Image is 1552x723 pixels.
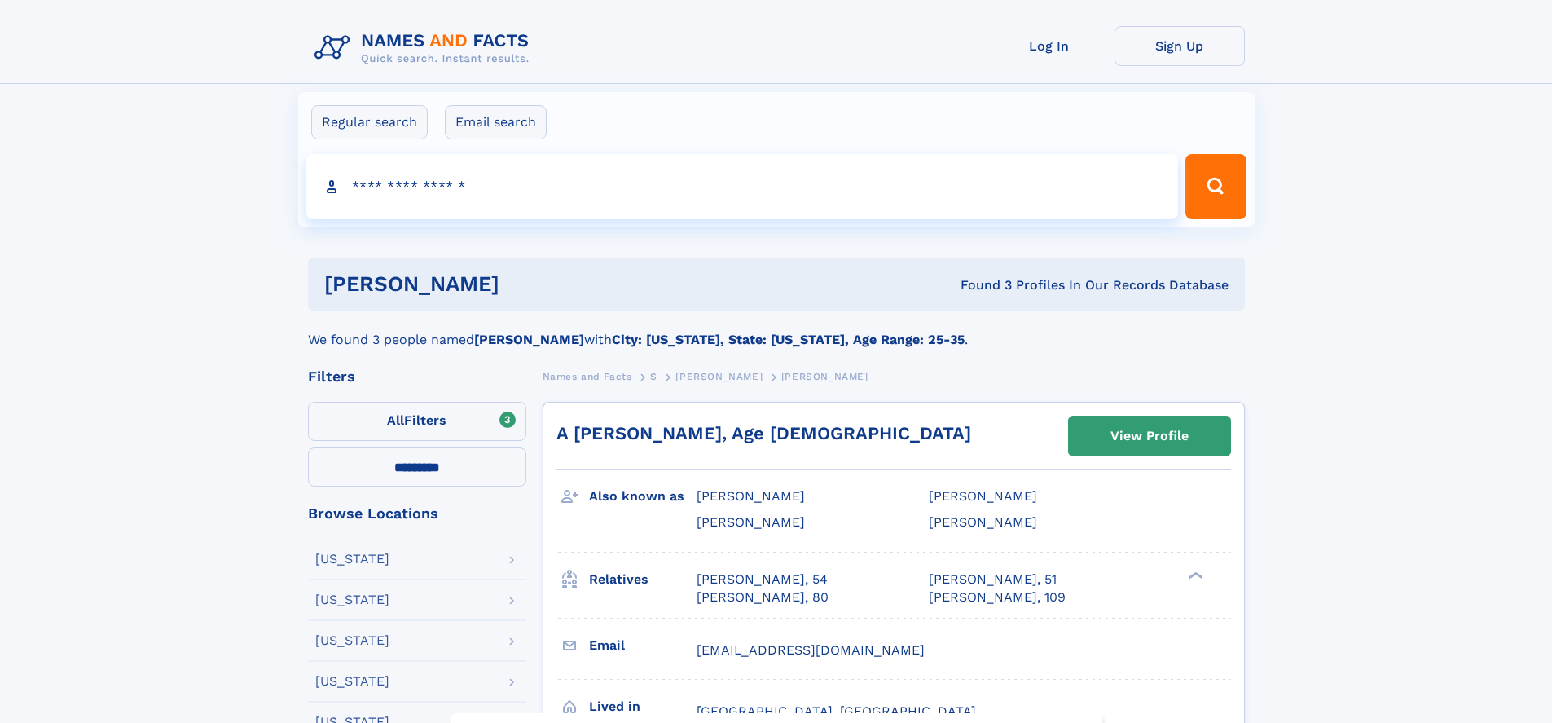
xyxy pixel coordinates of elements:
[984,26,1115,66] a: Log In
[308,26,543,70] img: Logo Names and Facts
[315,634,389,647] div: [US_STATE]
[556,423,971,443] a: A [PERSON_NAME], Age [DEMOGRAPHIC_DATA]
[650,371,657,382] span: S
[929,589,1066,606] a: [PERSON_NAME], 109
[697,589,829,606] a: [PERSON_NAME], 80
[1185,154,1246,219] button: Search Button
[308,369,526,384] div: Filters
[1110,417,1189,455] div: View Profile
[315,553,389,566] div: [US_STATE]
[308,311,1245,350] div: We found 3 people named with .
[929,571,1057,589] a: [PERSON_NAME], 51
[675,371,763,382] span: [PERSON_NAME]
[697,703,976,719] span: [GEOGRAPHIC_DATA], [GEOGRAPHIC_DATA]
[730,276,1229,294] div: Found 3 Profiles In Our Records Database
[311,105,428,139] label: Regular search
[543,366,632,386] a: Names and Facts
[1115,26,1245,66] a: Sign Up
[697,488,805,504] span: [PERSON_NAME]
[650,366,657,386] a: S
[589,483,697,510] h3: Also known as
[474,332,584,347] b: [PERSON_NAME]
[1185,570,1204,580] div: ❯
[781,371,868,382] span: [PERSON_NAME]
[697,514,805,530] span: [PERSON_NAME]
[612,332,965,347] b: City: [US_STATE], State: [US_STATE], Age Range: 25-35
[589,566,697,593] h3: Relatives
[306,154,1179,219] input: search input
[1069,417,1230,456] a: View Profile
[697,571,828,589] a: [PERSON_NAME], 54
[308,402,526,441] label: Filters
[387,412,404,428] span: All
[315,675,389,688] div: [US_STATE]
[589,693,697,721] h3: Lived in
[929,514,1037,530] span: [PERSON_NAME]
[675,366,763,386] a: [PERSON_NAME]
[589,632,697,659] h3: Email
[697,642,925,658] span: [EMAIL_ADDRESS][DOMAIN_NAME]
[929,488,1037,504] span: [PERSON_NAME]
[315,593,389,606] div: [US_STATE]
[308,506,526,521] div: Browse Locations
[445,105,547,139] label: Email search
[324,274,730,294] h1: [PERSON_NAME]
